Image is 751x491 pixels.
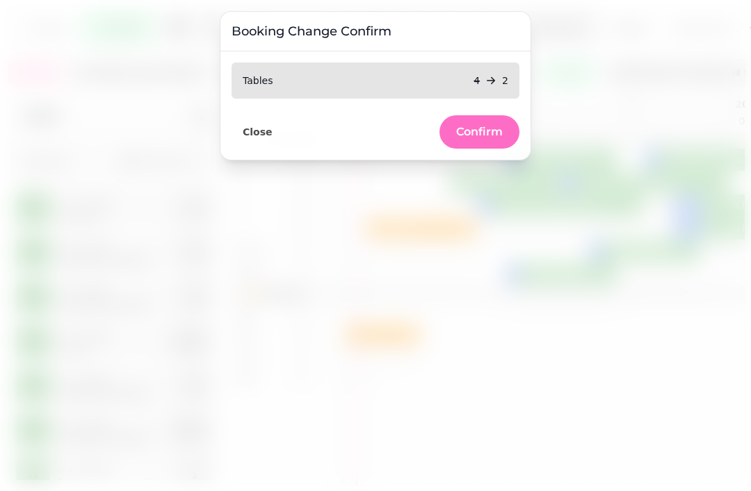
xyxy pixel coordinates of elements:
[439,115,519,149] button: Confirm
[243,74,273,88] p: Tables
[502,74,508,88] p: 2
[232,23,519,40] h3: Booking Change Confirm
[243,127,273,137] span: Close
[232,123,284,141] button: Close
[474,74,480,88] p: 4
[456,126,503,138] span: Confirm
